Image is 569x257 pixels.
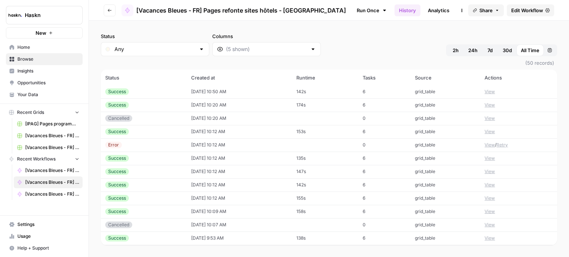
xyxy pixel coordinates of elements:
td: grid_table [410,178,480,192]
span: 24h [468,47,478,54]
td: 6 [358,205,410,218]
span: Help + Support [17,245,79,251]
td: [DATE] 10:12 AM [187,152,292,165]
td: 158s [292,205,358,218]
div: Success [105,128,129,135]
td: grid_table [410,231,480,245]
div: Success [105,208,129,215]
a: Insights [6,65,83,77]
span: 2h [453,47,459,54]
div: Success [105,235,129,241]
a: [Vacances Bleues - FR] Pages refonte sites hôtels - [GEOGRAPHIC_DATA] [14,165,83,176]
td: 0 [358,138,410,152]
div: Success [105,182,129,188]
span: (50 records) [101,56,557,70]
td: [DATE] 10:20 AM [187,98,292,112]
th: Tasks [358,70,410,86]
button: View [485,142,495,148]
th: Source [410,70,480,86]
span: [Vacances Bleues - FR] Pages refonte sites hôtels - [GEOGRAPHIC_DATA] Grid [25,132,79,139]
div: Cancelled [105,115,132,122]
td: [DATE] 10:12 AM [187,165,292,178]
span: All Time [521,47,539,54]
td: grid_table [410,125,480,138]
label: Status [101,33,209,40]
td: 6 [358,165,410,178]
a: [Vacances Bleues - FR] Pages refonte sites hôtels - Le Grand Large Grid [14,142,83,153]
td: 142s [292,85,358,98]
button: Workspace: Haskn [6,6,83,24]
td: [DATE] 10:12 AM [187,125,292,138]
a: Analytics [423,4,454,16]
td: 0 [358,218,410,231]
td: 155s [292,192,358,205]
button: View [485,102,495,108]
td: [DATE] 10:20 AM [187,112,292,125]
span: New [36,29,46,37]
img: Haskn Logo [9,9,22,22]
span: [Vacances Bleues - FR] Pages refonte sites hôtels - [GEOGRAPHIC_DATA] [25,179,79,186]
button: Recent Grids [6,107,83,118]
a: [Vacances Bleues - FR] Pages refonte sites hôtels - [GEOGRAPHIC_DATA] [14,188,83,200]
td: grid_table [410,138,480,152]
div: Success [105,155,129,162]
button: 2h [447,44,464,56]
button: 7d [482,44,498,56]
td: 6 [358,98,410,112]
a: Your Data [6,89,83,101]
span: [Vacances Bleues - FR] Pages refonte sites hôtels - Le Grand Large Grid [25,144,79,151]
button: View [485,115,495,122]
td: 6 [358,85,410,98]
a: Run Once [352,4,392,17]
button: Retry [496,142,508,148]
td: 153s [292,125,358,138]
th: Status [101,70,187,86]
a: Home [6,41,83,53]
a: Integrate [457,4,487,16]
td: / [480,138,557,152]
td: 6 [358,152,410,165]
button: View [485,222,495,228]
a: Browse [6,53,83,65]
button: New [6,27,83,38]
span: [Vacances Bleues - FR] Pages refonte sites hôtels - [GEOGRAPHIC_DATA] [25,191,79,197]
td: grid_table [410,152,480,165]
a: Settings [6,219,83,230]
a: History [395,4,420,16]
td: grid_table [410,218,480,231]
a: Opportunities [6,77,83,89]
td: 6 [358,231,410,245]
button: View [485,128,495,135]
input: Any [114,45,196,53]
span: Usage [17,233,79,240]
div: Success [105,88,129,95]
span: Opportunities [17,80,79,86]
button: View [485,182,495,188]
button: View [485,235,495,241]
span: [Vacances Bleues - FR] Pages refonte sites hôtels - [GEOGRAPHIC_DATA] [136,6,346,15]
span: Edit Workflow [511,7,543,14]
span: Insights [17,68,79,74]
td: [DATE] 10:12 AM [187,192,292,205]
td: 0 [358,112,410,125]
span: Browse [17,56,79,62]
a: [Vacances Bleues - FR] Pages refonte sites hôtels - [GEOGRAPHIC_DATA] [14,176,83,188]
button: View [485,208,495,215]
a: [Vacances Bleues - FR] Pages refonte sites hôtels - [GEOGRAPHIC_DATA] Grid [14,130,83,142]
span: Settings [17,221,79,228]
span: 7d [488,47,493,54]
th: Runtime [292,70,358,86]
div: Success [105,102,129,108]
div: Success [105,195,129,202]
a: Edit Workflow [507,4,554,16]
label: Columns [212,33,321,40]
th: Actions [480,70,557,86]
td: grid_table [410,112,480,125]
button: 24h [464,44,482,56]
td: grid_table [410,205,480,218]
button: View [485,88,495,95]
a: [Vacances Bleues - FR] Pages refonte sites hôtels - [GEOGRAPHIC_DATA] [122,4,346,16]
span: Haskn [25,11,70,19]
td: grid_table [410,98,480,112]
div: Cancelled [105,222,132,228]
